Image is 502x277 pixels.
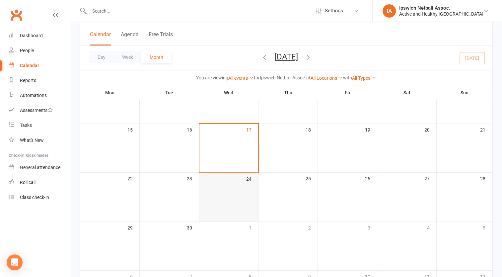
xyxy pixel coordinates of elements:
div: 2 [308,222,318,233]
div: Tasks [20,123,32,128]
div: Reports [20,78,36,83]
div: People [20,48,34,53]
a: All Types [352,75,376,81]
strong: for [254,75,260,80]
div: 3 [368,222,377,233]
a: What's New [9,133,70,148]
a: Class kiosk mode [9,190,70,205]
th: Sun [437,86,492,100]
div: 24 [246,173,258,184]
div: 16 [187,124,199,135]
a: Reports [9,73,70,88]
div: Active and Healthy [GEOGRAPHIC_DATA] [399,11,483,17]
div: 25 [306,173,318,184]
button: Week [114,51,141,63]
div: What's New [20,138,44,143]
div: 19 [365,124,377,135]
a: Dashboard [9,28,70,43]
div: 26 [365,173,377,184]
input: Search... [87,6,306,16]
a: All Locations [311,75,343,81]
div: Dashboard [20,33,43,38]
a: Assessments [9,103,70,118]
a: Clubworx [8,7,25,23]
div: 20 [424,124,436,135]
strong: at [306,75,311,80]
div: Open Intercom Messenger [7,254,23,270]
button: Calendar [90,31,111,46]
div: 23 [187,173,199,184]
button: [DATE] [275,52,298,61]
div: 5 [483,222,492,233]
div: 21 [480,124,492,135]
th: Thu [258,86,318,100]
a: Automations [9,88,70,103]
a: People [9,43,70,58]
a: Roll call [9,175,70,190]
button: Free Trials [149,31,173,46]
div: Assessments [20,108,53,113]
strong: Ipswich Netball Assoc. [260,75,306,80]
div: Class check-in [20,195,49,200]
th: Mon [80,86,140,100]
strong: with [343,75,352,80]
div: Roll call [20,180,36,185]
div: Calendar [20,63,39,68]
th: Fri [318,86,377,100]
div: 28 [480,173,492,184]
a: General attendance kiosk mode [9,160,70,175]
button: Day [89,51,114,63]
button: Month [141,51,172,63]
span: Settings [325,3,343,18]
div: 1 [249,222,258,233]
div: 29 [127,222,139,233]
div: 27 [424,173,436,184]
strong: You are viewing [196,75,228,80]
div: 4 [427,222,436,233]
button: Agenda [121,31,139,46]
div: General attendance [20,165,60,170]
div: Ipswich Netball Assoc. [399,5,483,11]
div: 15 [127,124,139,135]
th: Tue [140,86,199,100]
div: 17 [246,124,258,135]
div: 18 [306,124,318,135]
th: Wed [199,86,258,100]
div: 22 [127,173,139,184]
div: 30 [187,222,199,233]
a: All events [228,75,254,81]
div: Automations [20,93,47,98]
th: Sat [377,86,437,100]
div: IA [383,4,396,18]
a: Tasks [9,118,70,133]
a: Calendar [9,58,70,73]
